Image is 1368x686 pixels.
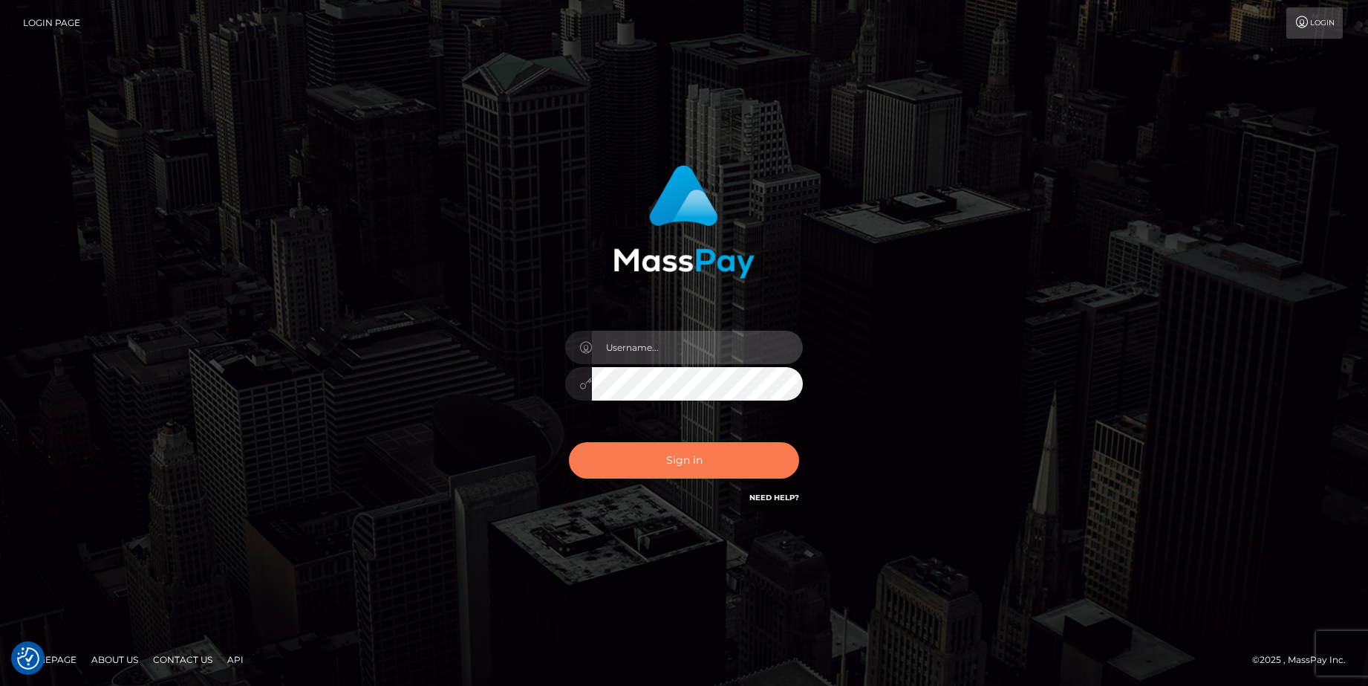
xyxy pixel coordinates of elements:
button: Sign in [569,442,799,479]
img: Revisit consent button [17,647,39,670]
button: Consent Preferences [17,647,39,670]
a: API [221,648,250,671]
a: Need Help? [749,493,799,502]
div: © 2025 , MassPay Inc. [1252,652,1357,668]
img: MassPay Login [613,165,755,279]
a: Homepage [16,648,82,671]
a: Contact Us [147,648,218,671]
a: Login Page [23,7,80,39]
input: Username... [592,331,803,364]
a: About Us [85,648,144,671]
a: Login [1286,7,1343,39]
